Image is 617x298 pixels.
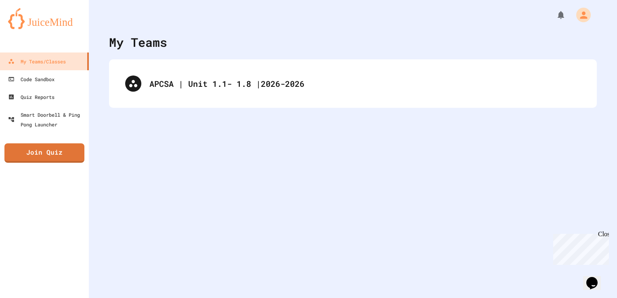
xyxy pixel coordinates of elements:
[4,143,84,163] a: Join Quiz
[541,8,568,22] div: My Notifications
[149,78,581,90] div: APCSA | Unit 1.1- 1.8 |2026-2026
[3,3,56,51] div: Chat with us now!Close
[8,57,66,66] div: My Teams/Classes
[568,6,593,24] div: My Account
[8,110,86,129] div: Smart Doorbell & Ping Pong Launcher
[8,92,55,102] div: Quiz Reports
[8,74,55,84] div: Code Sandbox
[109,33,167,51] div: My Teams
[583,266,609,290] iframe: chat widget
[550,231,609,265] iframe: chat widget
[8,8,81,29] img: logo-orange.svg
[117,67,589,100] div: APCSA | Unit 1.1- 1.8 |2026-2026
